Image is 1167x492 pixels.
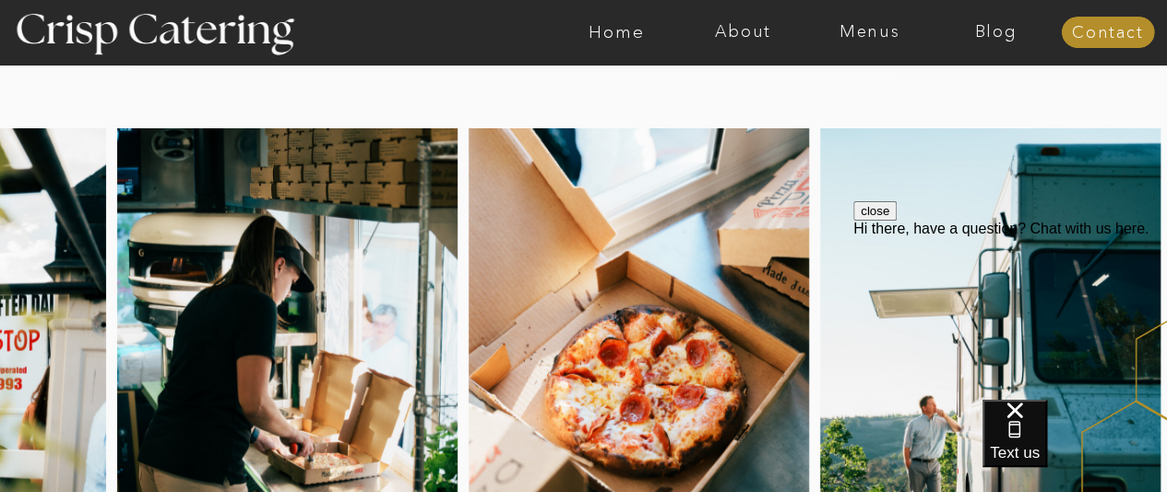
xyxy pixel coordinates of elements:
[806,23,933,42] a: Menus
[680,23,806,42] a: About
[933,23,1059,42] a: Blog
[982,400,1167,492] iframe: podium webchat widget bubble
[1061,24,1154,42] a: Contact
[853,201,1167,423] iframe: podium webchat widget prompt
[554,23,680,42] a: Home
